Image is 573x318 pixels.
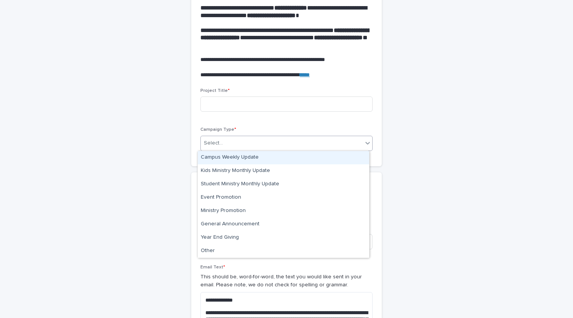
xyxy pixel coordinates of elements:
[200,265,225,270] span: Email Text
[200,273,373,289] p: This should be, word-for-word, the text you would like sent in your email. Please note, we do not...
[200,88,230,93] span: Project Title
[198,191,369,204] div: Event Promotion
[200,127,236,132] span: Campaign Type
[198,151,369,164] div: Campus Weekly Update
[198,231,369,244] div: Year End Giving
[198,164,369,178] div: Kids Ministry Monthly Update
[198,178,369,191] div: Student Ministry Monthly Update
[198,244,369,258] div: Other
[198,204,369,218] div: Ministry Promotion
[198,218,369,231] div: General Announcement
[204,139,223,147] div: Select...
